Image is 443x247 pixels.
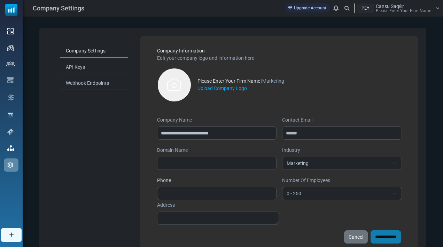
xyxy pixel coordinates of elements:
[157,48,205,53] span: Company Information
[7,93,15,101] img: workflow.svg
[7,45,14,51] img: campaigns-icon.png
[157,201,175,209] label: Address
[357,3,374,13] div: PEY
[7,28,14,34] img: dashboard-icon.svg
[157,147,188,154] label: Domain Name
[262,78,284,84] span: Marketing
[60,77,128,90] a: Webhook Endpoints
[344,230,368,244] a: Cancel
[7,77,14,83] img: email-templates-icon.svg
[357,3,440,13] a: PEY Cansu Sagılır Please Enter Your Firm Name
[5,4,17,16] img: mailsoftly_icon_blue_white.svg
[282,157,402,170] span: Marketing
[282,116,312,124] label: Contact Email
[7,112,14,118] img: landing_pages.svg
[6,61,15,66] img: contacts-icon.svg
[282,187,402,200] span: 0 - 250
[282,147,300,154] label: Industry
[287,189,389,198] span: 0 - 250
[197,85,247,92] label: Upload Company Logo
[60,44,128,58] a: Company Settings
[376,4,404,9] span: Cansu Sagılır
[285,3,330,13] a: Upgrade Account
[7,129,14,135] img: support-icon.svg
[33,3,84,13] span: Company Settings
[7,162,14,168] img: settings-icon.svg
[197,77,284,85] div: Please Enter Your Firm Name |
[60,61,128,74] a: API Keys
[157,67,192,102] img: firms-empty-photos-icon.svg
[157,116,192,124] label: Company Name
[287,159,389,167] span: Marketing
[157,55,254,61] span: Edit your company logo and information here
[376,9,431,13] span: Please Enter Your Firm Name
[282,177,330,184] label: Number Of Employees
[157,177,171,184] label: Phone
